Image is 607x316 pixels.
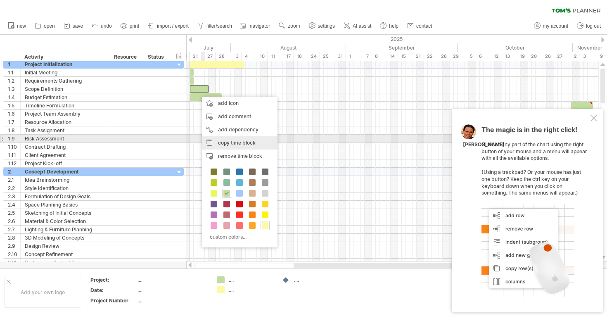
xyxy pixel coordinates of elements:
div: Space Planning Basics [25,201,106,209]
div: Project: [90,276,136,283]
a: import / export [146,21,191,31]
div: 15 - 21 [398,52,424,61]
div: Activity [24,53,105,61]
span: save [73,23,83,29]
div: Style Identification [25,184,106,192]
div: Initial Meeting [25,69,106,76]
div: 4 - 10 [242,52,268,61]
div: 1.8 [8,126,20,134]
div: Budget Estimation [25,93,106,101]
div: Sketching of Initial Concepts [25,209,106,217]
a: settings [307,21,337,31]
div: .... [229,276,274,283]
div: 28 - 3 [216,52,242,61]
a: zoom [277,21,302,31]
a: navigator [239,21,273,31]
div: 21 - 27 [190,52,216,61]
div: 13 - 19 [502,52,528,61]
div: 29 - 5 [450,52,476,61]
span: The magic is in the right click! [481,126,577,138]
div: .... [294,276,339,283]
div: Timeline Formulation [25,102,106,109]
div: 18 - 24 [294,52,320,61]
div: Preliminary Budget Review [25,259,106,266]
div: Resource [114,53,139,61]
span: filter/search [206,23,232,29]
div: add comment [202,110,277,123]
div: Client Agreement [25,151,106,159]
div: September 2025 [346,43,458,52]
div: 1.1 [8,69,20,76]
a: new [6,21,28,31]
div: Risk Assessment [25,135,106,143]
span: my account [543,23,568,29]
div: 2.10 [8,250,20,258]
span: navigator [250,23,270,29]
div: .... [229,286,274,293]
div: Design Review [25,242,106,250]
div: 1 [8,60,20,68]
div: Project Initialization [25,60,106,68]
div: 1.9 [8,135,20,143]
span: log out [586,23,601,29]
div: 6 - 12 [476,52,502,61]
div: 2.5 [8,209,20,217]
div: 2.11 [8,259,20,266]
div: 2 [8,168,20,176]
a: save [62,21,85,31]
div: 1.2 [8,77,20,85]
div: 2.4 [8,201,20,209]
div: 1.7 [8,118,20,126]
div: 20 - 26 [528,52,554,61]
span: settings [318,23,335,29]
div: 27 - 2 [554,52,580,61]
span: new [17,23,26,29]
span: (Using a trackpad? Or your mouse has just one button? Keep the ctrl key on your keyboard down whe... [481,169,581,196]
span: print [130,23,139,29]
span: remove time block [218,153,262,159]
a: AI assist [341,21,374,31]
a: help [378,21,401,31]
div: Task Assignment [25,126,106,134]
div: add icon [202,97,277,110]
div: Material & Color Selection [25,217,106,225]
div: 2.7 [8,226,20,233]
div: Concept Development [25,168,106,176]
div: 25 - 31 [320,52,346,61]
div: Requirements Gathering [25,77,106,85]
a: undo [90,21,114,31]
a: log out [575,21,603,31]
div: Status [148,53,166,61]
a: contact [405,21,435,31]
a: print [119,21,142,31]
div: Scope Definition [25,85,106,93]
div: 1.11 [8,151,20,159]
div: add dependency [202,123,277,136]
span: undo [101,23,112,29]
div: 2.6 [8,217,20,225]
div: 2.3 [8,192,20,200]
div: .... [138,297,207,304]
div: Concept Refinement [25,250,106,258]
div: .... [138,276,207,283]
span: contact [416,23,432,29]
div: 1.10 [8,143,20,151]
div: 2.1 [8,176,20,184]
div: Click on any part of the chart using the right button of your mouse and a menu will appear with a... [481,126,589,297]
span: zoom [288,23,300,29]
div: 1.3 [8,85,20,93]
span: open [44,23,55,29]
div: 1.5 [8,102,20,109]
div: 22 - 28 [424,52,450,61]
div: Add your own logo [4,277,81,308]
a: my account [532,21,571,31]
div: 1 - 7 [346,52,372,61]
div: Contract Drafting [25,143,106,151]
div: .... [138,287,207,294]
span: help [389,23,398,29]
div: 3 - 9 [580,52,606,61]
div: Lighting & Furniture Planning [25,226,106,233]
div: custom colors... [206,231,271,242]
div: 2.8 [8,234,20,242]
div: Project Kick-off [25,159,106,167]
